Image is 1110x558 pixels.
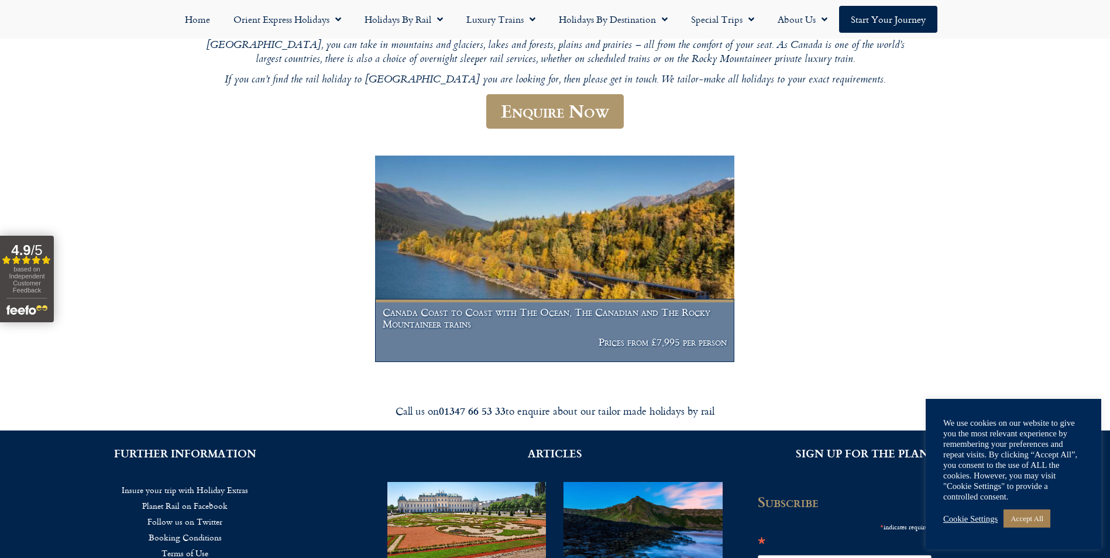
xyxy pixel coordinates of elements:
a: Luxury Trains [455,6,547,33]
a: Cookie Settings [943,514,998,524]
a: Enquire Now [486,94,624,129]
h1: Canada Coast to Coast with The Ocean, The Canadian and The Rocky Mountaineer trains [383,306,727,329]
a: About Us [766,6,839,33]
p: If you can’t find the rail holiday to [GEOGRAPHIC_DATA] you are looking for, then please get in t... [204,74,906,87]
strong: 01347 66 53 33 [439,403,506,418]
a: Special Trips [679,6,766,33]
nav: Menu [6,6,1104,33]
div: Call us on to enquire about our tailor made holidays by rail [228,404,883,418]
div: indicates required [758,519,932,533]
a: Start your Journey [839,6,937,33]
a: Orient Express Holidays [222,6,353,33]
a: Accept All [1004,509,1050,528]
a: Holidays by Rail [353,6,455,33]
a: Follow us on Twitter [18,514,352,529]
a: Insure your trip with Holiday Extras [18,482,352,498]
h2: ARTICLES [387,448,722,459]
a: Holidays by Destination [547,6,679,33]
h2: FURTHER INFORMATION [18,448,352,459]
p: Prices from £7,995 per person [383,336,727,348]
h2: Subscribe [758,494,939,510]
a: Home [173,6,222,33]
h2: SIGN UP FOR THE PLANET RAIL NEWSLETTER [758,448,1092,459]
a: Booking Conditions [18,529,352,545]
a: Canada Coast to Coast with The Ocean, The Canadian and The Rocky Mountaineer trains Prices from £... [375,156,736,363]
a: Planet Rail on Facebook [18,498,352,514]
p: Beautiful Canada boasts some of the world’s most awe-inspiring and diverse scenery – and there is... [204,26,906,67]
div: We use cookies on our website to give you the most relevant experience by remembering your prefer... [943,418,1084,502]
